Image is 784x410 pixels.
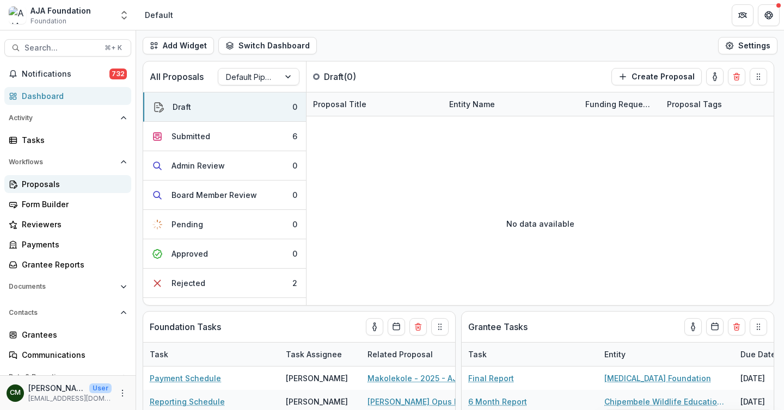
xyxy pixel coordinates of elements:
button: Approved0 [143,239,306,269]
div: Payments [22,239,122,250]
div: Entity [598,343,734,366]
a: Communications [4,346,131,364]
button: Create Proposal [611,68,702,85]
a: [PERSON_NAME] Opus Foundation - 2025 - AJA Foundation Grant Application [367,396,491,407]
div: ⌘ + K [102,42,124,54]
div: Task Assignee [279,343,361,366]
button: Drag [431,318,449,336]
div: [PERSON_NAME] [286,372,348,384]
a: Payment Schedule [150,372,221,384]
span: Documents [9,283,116,290]
button: Drag [750,318,767,336]
div: Entity Name [443,92,579,116]
div: Task [462,343,598,366]
div: Default [145,9,173,21]
button: Calendar [388,318,405,336]
p: User [89,383,112,393]
button: Delete card [728,318,745,336]
div: Colleen McKenna [10,389,21,396]
div: Board Member Review [171,189,257,201]
div: Pending [171,219,203,230]
button: Open Documents [4,278,131,295]
div: Entity Name [443,98,501,110]
a: Proposals [4,175,131,193]
button: Delete card [728,68,745,85]
a: Grantee Reports [4,256,131,274]
button: Draft0 [143,92,306,122]
button: Board Member Review0 [143,181,306,210]
div: 2 [292,277,297,289]
div: 0 [292,219,297,230]
div: Communications [22,349,122,361]
button: Open Activity [4,109,131,127]
p: No data available [506,218,574,229]
div: Entity [598,349,632,360]
button: Delete card [409,318,427,336]
button: toggle-assigned-to-me [706,68,724,85]
a: Chipembele Wildlife Education Trust [604,396,727,407]
div: Reviewers [22,219,122,230]
div: 0 [292,189,297,201]
p: Foundation Tasks [150,320,221,333]
div: Related Proposal [361,349,439,360]
div: Submitted [171,131,210,142]
span: Activity [9,114,116,122]
div: Task [143,349,175,360]
a: 6 Month Report [468,396,527,407]
button: Rejected2 [143,269,306,298]
div: Grantees [22,329,122,340]
a: Form Builder [4,195,131,213]
p: Draft ( 0 ) [324,70,406,83]
div: Proposal Title [307,92,443,116]
div: Task [143,343,279,366]
span: Contacts [9,309,116,316]
span: Foundation [30,16,66,26]
a: Grantees [4,326,131,344]
button: Settings [718,37,777,54]
div: Grantee Reports [22,259,122,270]
button: Submitted6 [143,122,306,151]
span: 732 [109,69,127,79]
div: AJA Foundation [30,5,91,16]
div: Due Date [734,349,782,360]
div: 6 [292,131,297,142]
button: More [116,387,129,400]
button: Pending0 [143,210,306,239]
div: Draft [173,101,191,113]
div: Task [462,349,493,360]
p: [EMAIL_ADDRESS][DOMAIN_NAME] [28,394,112,403]
div: Proposal Title [307,98,373,110]
div: Proposals [22,178,122,190]
button: Calendar [706,318,724,336]
div: 0 [292,101,297,113]
div: Related Proposal [361,343,497,366]
div: Admin Review [171,160,225,171]
div: Funding Requested [579,92,660,116]
div: Tasks [22,134,122,146]
p: Grantee Tasks [468,320,528,333]
button: Search... [4,39,131,57]
div: Funding Requested [579,98,660,110]
p: [PERSON_NAME] [28,382,85,394]
button: Drag [750,68,767,85]
div: Proposal Tags [660,98,728,110]
button: Partners [732,4,754,26]
button: Add Widget [143,37,214,54]
div: Approved [171,248,208,259]
a: [MEDICAL_DATA] Foundation [604,372,711,384]
div: Task Assignee [279,349,348,360]
button: Open Data & Reporting [4,368,131,386]
button: toggle-assigned-to-me [684,318,702,336]
div: Rejected [171,277,205,289]
img: AJA Foundation [9,7,26,24]
a: Reporting Schedule [150,396,225,407]
div: Form Builder [22,198,122,210]
button: toggle-assigned-to-me [366,318,383,336]
a: Reviewers [4,215,131,233]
